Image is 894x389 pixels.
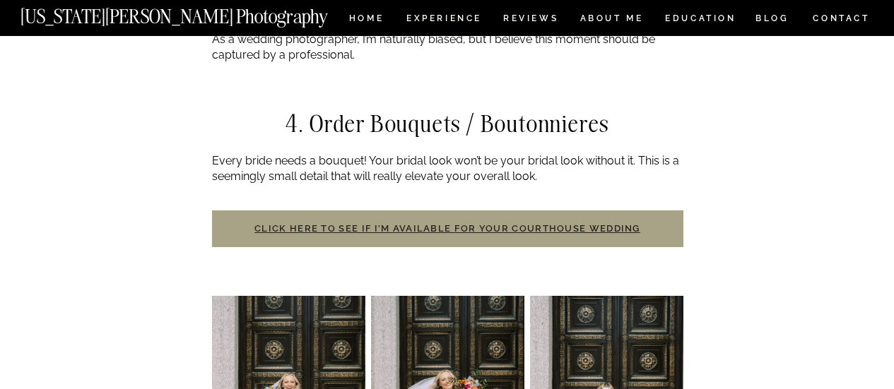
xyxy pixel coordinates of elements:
a: CONTACT [812,11,871,26]
a: Click here to see if I’m available for your courthouse wedding [254,223,640,234]
a: Experience [406,14,481,26]
a: EDUCATION [664,14,738,26]
h2: 4. Order Bouquets / Boutonnieres [212,111,683,136]
a: [US_STATE][PERSON_NAME] Photography [20,7,375,19]
a: ABOUT ME [580,14,644,26]
p: As a wedding photographer, I’m naturally biased, but I believe this moment should be captured by ... [212,32,683,64]
a: HOME [346,14,387,26]
a: BLOG [755,14,789,26]
a: REVIEWS [503,14,556,26]
p: Every bride needs a bouquet! Your bridal look won’t be your bridal look without it. This is a see... [212,153,683,185]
